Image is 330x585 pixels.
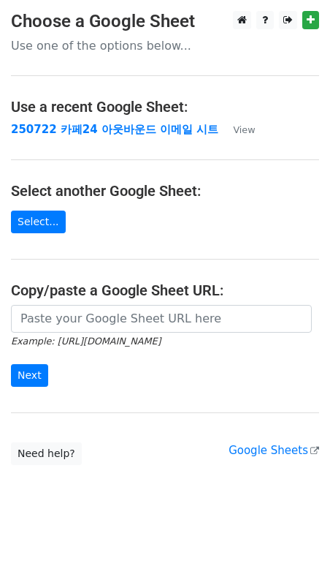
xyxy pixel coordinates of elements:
small: Example: [URL][DOMAIN_NAME] [11,336,161,347]
input: Next [11,364,48,387]
a: View [218,123,255,136]
a: Google Sheets [229,444,319,457]
a: Select... [11,211,66,233]
a: 250722 카페24 아웃바운드 이메일 시트 [11,123,218,136]
a: Need help? [11,442,82,465]
h4: Copy/paste a Google Sheet URL: [11,282,319,299]
input: Paste your Google Sheet URL here [11,305,312,333]
h3: Choose a Google Sheet [11,11,319,32]
small: View [233,124,255,135]
h4: Select another Google Sheet: [11,182,319,200]
p: Use one of the options below... [11,38,319,53]
h4: Use a recent Google Sheet: [11,98,319,116]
